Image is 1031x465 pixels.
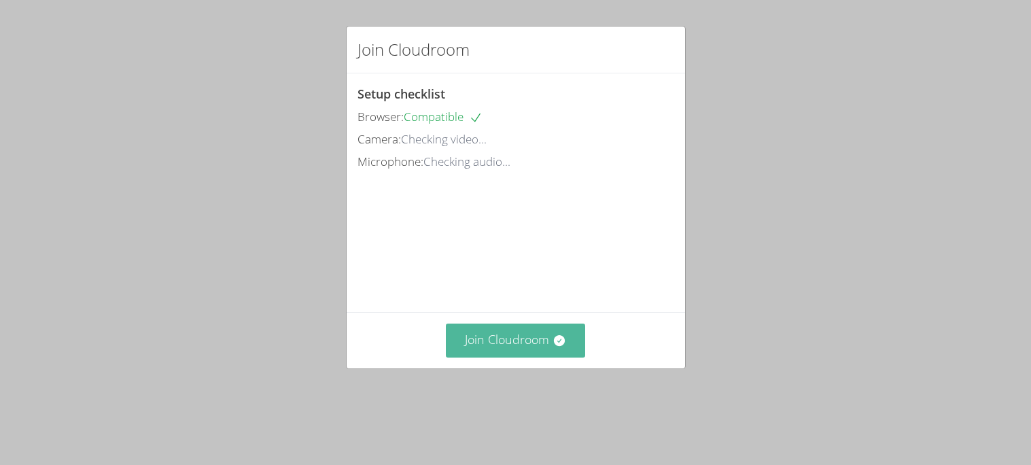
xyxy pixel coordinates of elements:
span: Setup checklist [357,86,445,102]
button: Join Cloudroom [446,324,585,357]
span: Camera: [357,131,401,147]
span: Microphone: [357,154,423,169]
span: Checking video... [401,131,487,147]
span: Browser: [357,109,404,124]
h2: Join Cloudroom [357,37,470,62]
span: Compatible [404,109,483,124]
span: Checking audio... [423,154,510,169]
